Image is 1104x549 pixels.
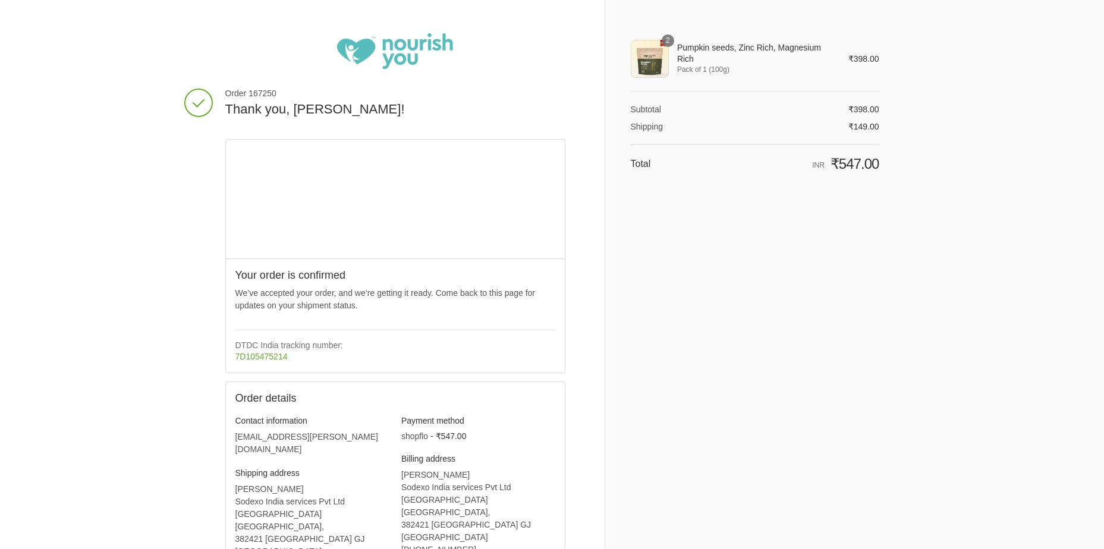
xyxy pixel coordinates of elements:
[831,156,879,172] span: ₹547.00
[235,269,555,282] h2: Your order is confirmed
[631,40,669,78] img: Pumpkin seeds, Zinc Rich, Magnesium Rich - Pack of 1 (100g)
[226,140,565,258] iframe: Google map displaying pin point of shipping address: Ahmedabad, Gujarat
[235,340,343,350] strong: DTDC India tracking number:
[401,415,555,426] h3: Payment method
[235,352,288,361] a: 7D105475214
[225,101,565,118] h2: Thank you, [PERSON_NAME]!
[848,54,879,64] span: ₹398.00
[677,64,832,75] span: Pack of 1 (100g)
[235,287,555,312] p: We’ve accepted your order, and we’re getting it ready. Come back to this page for updates on your...
[235,432,378,454] bdo: [EMAIL_ADDRESS][PERSON_NAME][DOMAIN_NAME]
[401,453,555,464] h3: Billing address
[662,34,674,47] span: 2
[401,431,428,441] span: shopflo
[848,122,879,131] span: ₹149.00
[631,159,651,169] span: Total
[631,122,663,131] span: Shipping
[812,161,825,169] span: INR
[430,431,466,441] span: - ₹547.00
[631,104,703,115] th: Subtotal
[235,415,389,426] h3: Contact information
[848,105,879,114] span: ₹398.00
[337,33,453,69] img: Nourish You
[225,88,565,99] span: Order 167250
[235,392,395,405] h2: Order details
[235,468,389,478] h3: Shipping address
[677,42,832,64] span: Pumpkin seeds, Zinc Rich, Magnesium Rich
